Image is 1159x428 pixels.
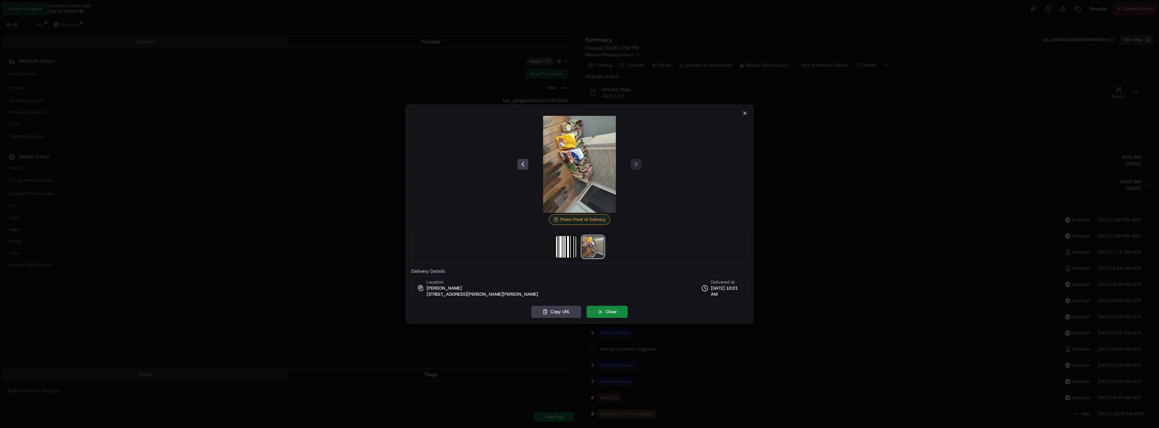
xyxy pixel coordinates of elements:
label: Delivery Details [411,269,748,273]
span: [PERSON_NAME] [427,285,462,291]
span: Location [427,279,443,285]
span: [STREET_ADDRESS][PERSON_NAME][PERSON_NAME] [427,291,538,297]
div: Photo Proof of Delivery [549,214,610,225]
button: Copy URL [531,306,581,318]
button: Close [587,306,628,318]
img: barcode_scan_on_pickup image [555,236,577,258]
span: [DATE] 10:21 AM [711,285,742,297]
span: Delivered at [711,279,742,285]
img: photo_proof_of_delivery image [531,116,628,213]
img: photo_proof_of_delivery image [582,236,604,258]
